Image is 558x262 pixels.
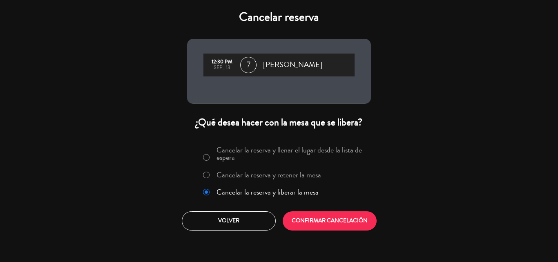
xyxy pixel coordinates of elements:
label: Cancelar la reserva y liberar la mesa [217,188,319,196]
span: [PERSON_NAME] [263,59,322,71]
label: Cancelar la reserva y llenar el lugar desde la lista de espera [217,146,366,161]
button: CONFIRMAR CANCELACIÓN [283,211,377,231]
div: 12:30 PM [208,59,236,65]
div: ¿Qué desea hacer con la mesa que se libera? [187,116,371,129]
label: Cancelar la reserva y retener la mesa [217,171,321,179]
span: 7 [240,57,257,73]
div: sep., 13 [208,65,236,71]
button: Volver [182,211,276,231]
h4: Cancelar reserva [187,10,371,25]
